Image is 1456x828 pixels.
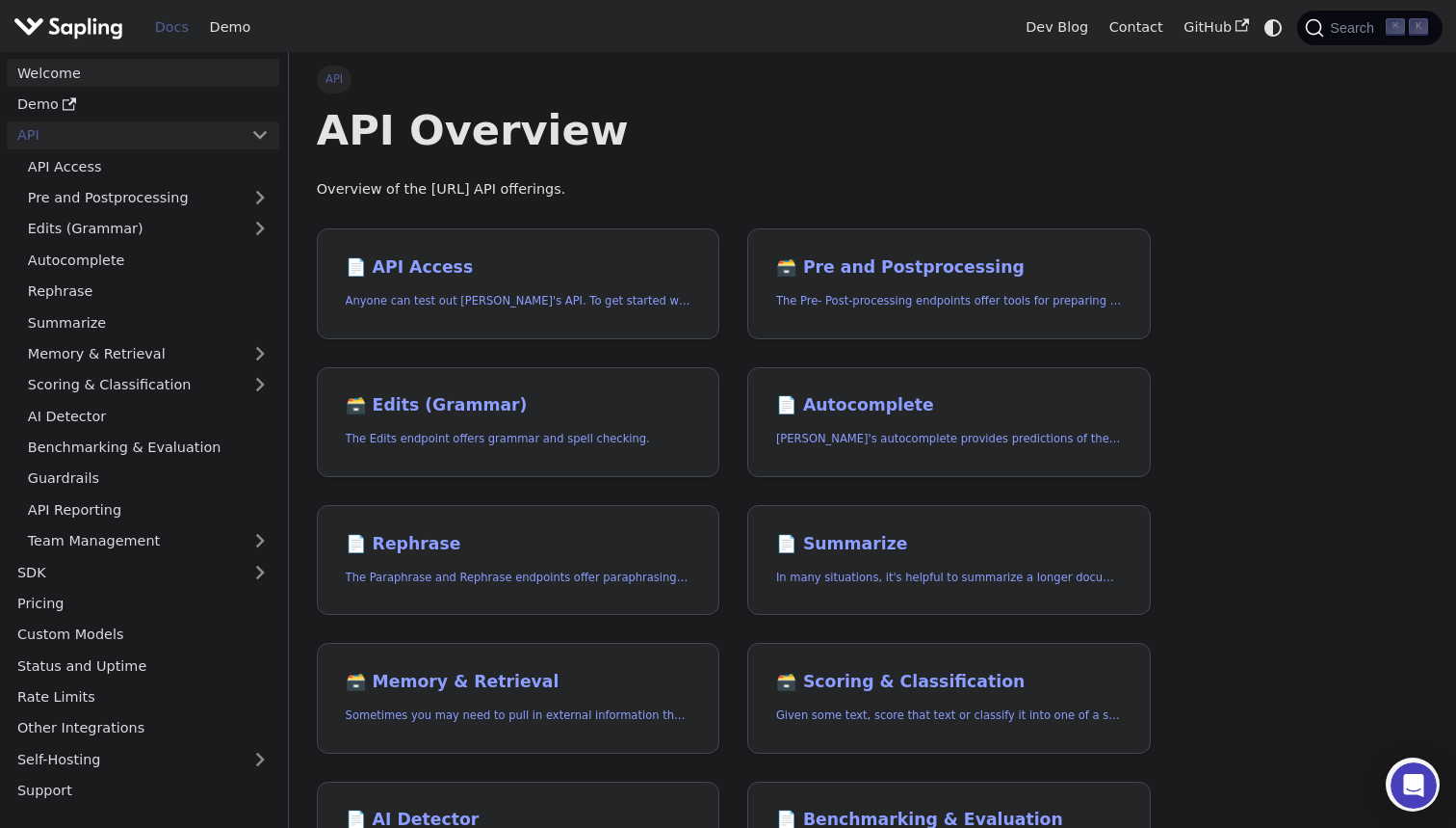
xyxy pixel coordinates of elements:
iframe: Intercom live chat [1391,762,1437,809]
a: Scoring & Classification [17,371,279,399]
a: Guardrails [17,465,279,493]
kbd: ⌘ [1386,18,1405,36]
iframe: Intercom live chat discovery launcher [1386,758,1440,812]
kbd: K [1409,18,1428,36]
a: 🗃️ Edits (Grammar)The Edits endpoint offers grammar and spell checking. [317,367,720,478]
p: The Paraphrase and Rephrase endpoints offer paraphrasing for particular styles. [346,569,691,587]
button: Search (Command+K) [1297,11,1442,45]
nav: Breadcrumbs [317,66,1151,93]
button: Collapse sidebar category 'API' [241,121,279,149]
a: Pricing [7,590,279,618]
span: API [317,66,352,93]
a: Support [7,777,279,805]
h2: Rephrase [346,534,691,555]
h2: Summarize [776,534,1122,555]
a: Contact [1099,13,1174,42]
a: 🗃️ Memory & RetrievalSometimes you may need to pull in external information that doesn't fit in t... [317,643,720,754]
h2: Edits (Grammar) [346,395,691,416]
a: Autocomplete [17,246,279,274]
a: Other Integrations [7,714,279,742]
a: Welcome [7,59,279,87]
a: 📄️ API AccessAnyone can test out [PERSON_NAME]'s API. To get started with the API, simply: [317,228,720,339]
a: Self-Hosting [7,745,279,773]
a: 📄️ SummarizeIn many situations, it's helpful to summarize a longer document into a shorter, more ... [747,505,1151,616]
span: Search [1324,20,1386,36]
a: AI Detector [17,402,279,430]
a: Demo [7,91,279,119]
h2: API Access [346,257,691,279]
a: Docs [144,13,199,42]
h2: Memory & Retrieval [346,672,691,693]
h2: Autocomplete [776,395,1122,416]
a: GitHub [1173,13,1259,42]
a: Demo [199,13,261,42]
a: Custom Models [7,621,279,649]
a: Status and Uptime [7,652,279,680]
h2: Pre and Postprocessing [776,257,1122,279]
h2: Scoring & Classification [776,672,1122,693]
p: Given some text, score that text or classify it into one of a set of pre-specified categories. [776,707,1122,725]
a: API Reporting [17,495,279,523]
p: Overview of the [URL] API offerings. [317,178,1151,201]
a: API Access [17,152,279,180]
p: Sometimes you may need to pull in external information that doesn't fit in the context size of an... [346,707,691,725]
a: 🗃️ Scoring & ClassificationGiven some text, score that text or classify it into one of a set of p... [747,643,1151,754]
a: 📄️ Autocomplete[PERSON_NAME]'s autocomplete provides predictions of the next few characters or words [747,367,1151,478]
a: Dev Blog [1015,13,1098,42]
a: Team Management [17,527,279,555]
a: Rate Limits [7,683,279,711]
a: Benchmarking & Evaluation [17,434,279,462]
a: Summarize [17,308,279,336]
p: The Pre- Post-processing endpoints offer tools for preparing your text data for ingestation as we... [776,292,1122,310]
p: Anyone can test out Sapling's API. To get started with the API, simply: [346,292,691,310]
a: 📄️ RephraseThe Paraphrase and Rephrase endpoints offer paraphrasing for particular styles. [317,505,720,616]
a: Edits (Grammar) [17,215,279,243]
a: Sapling.ai [13,13,130,41]
a: SDK [7,558,241,586]
a: Pre and Postprocessing [17,184,279,212]
a: API [7,121,241,149]
p: The Edits endpoint offers grammar and spell checking. [346,430,691,448]
p: Sapling's autocomplete provides predictions of the next few characters or words [776,430,1122,448]
img: Sapling.ai [13,13,123,41]
p: In many situations, it's helpful to summarize a longer document into a shorter, more easily diges... [776,569,1122,587]
h1: API Overview [317,104,1151,156]
button: Expand sidebar category 'SDK' [241,558,279,586]
a: 🗃️ Pre and PostprocessingThe Pre- Post-processing endpoints offer tools for preparing your text d... [747,228,1151,339]
a: Memory & Retrieval [17,340,279,368]
a: Rephrase [17,278,279,306]
button: Switch between dark and light mode (currently system mode) [1260,13,1287,41]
